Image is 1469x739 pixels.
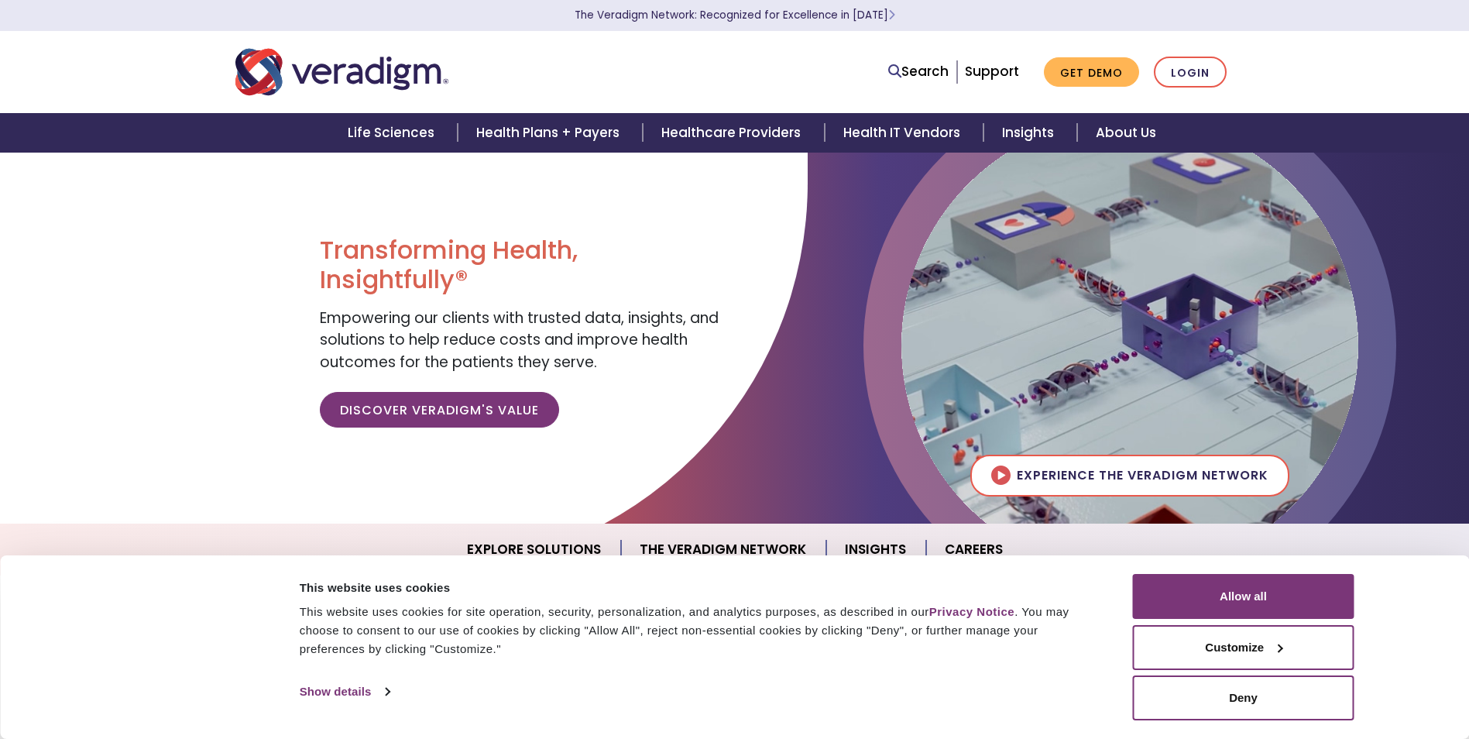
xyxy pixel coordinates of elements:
a: The Veradigm Network [621,530,826,569]
button: Customize [1133,625,1354,670]
button: Allow all [1133,574,1354,619]
button: Deny [1133,675,1354,720]
div: This website uses cookies for site operation, security, personalization, and analytics purposes, ... [300,603,1098,658]
a: Insights [826,530,926,569]
a: Healthcare Providers [643,113,824,153]
a: Health Plans + Payers [458,113,643,153]
img: Veradigm logo [235,46,448,98]
a: The Veradigm Network: Recognized for Excellence in [DATE]Learn More [575,8,895,22]
h1: Transforming Health, Insightfully® [320,235,722,295]
span: Empowering our clients with trusted data, insights, and solutions to help reduce costs and improv... [320,308,719,373]
a: Search [888,61,949,82]
a: Health IT Vendors [825,113,983,153]
div: This website uses cookies [300,579,1098,597]
a: Get Demo [1044,57,1139,88]
a: Show details [300,680,390,703]
a: Life Sciences [329,113,458,153]
a: Careers [926,530,1021,569]
span: Learn More [888,8,895,22]
a: Privacy Notice [929,605,1014,618]
a: Insights [983,113,1077,153]
a: Discover Veradigm's Value [320,392,559,428]
a: Explore Solutions [448,530,621,569]
a: Login [1154,57,1227,88]
a: Support [965,62,1019,81]
a: About Us [1077,113,1175,153]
